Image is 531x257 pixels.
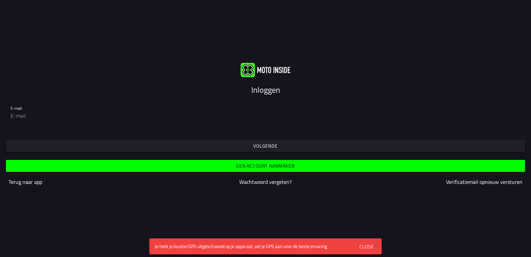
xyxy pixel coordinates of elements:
[9,178,42,186] a: Terug naar app
[251,84,280,96] ion-text: Inloggen
[253,144,278,148] ion-text: Volgende
[6,160,525,172] ion-button: Een account aanmaken
[11,109,520,122] input: E-mail
[239,178,292,186] a: Wachtwoord vergeten?
[446,178,522,186] a: Verificatiemail opnieuw versturen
